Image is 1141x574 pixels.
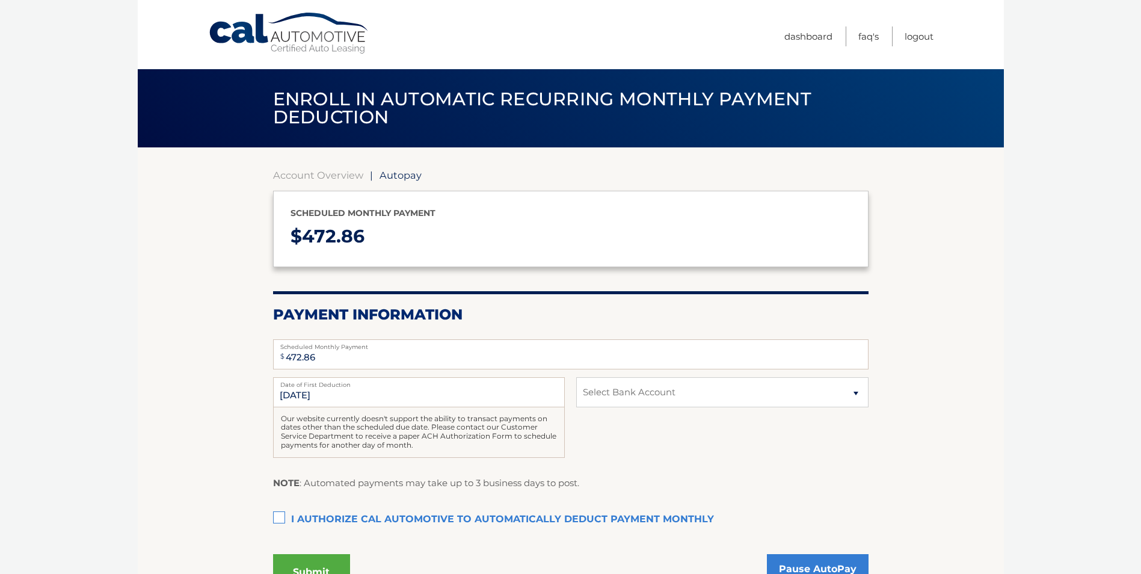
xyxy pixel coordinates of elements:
[370,169,373,181] span: |
[784,26,832,46] a: Dashboard
[208,12,371,55] a: Cal Automotive
[273,88,811,128] span: Enroll in automatic recurring monthly payment deduction
[273,477,300,489] strong: NOTE
[291,206,851,221] p: Scheduled monthly payment
[277,343,288,370] span: $
[273,508,869,532] label: I authorize cal automotive to automatically deduct payment monthly
[273,377,565,387] label: Date of First Deduction
[273,169,363,181] a: Account Overview
[273,339,869,349] label: Scheduled Monthly Payment
[273,306,869,324] h2: Payment Information
[302,225,364,247] span: 472.86
[273,339,869,369] input: Payment Amount
[291,221,851,253] p: $
[380,169,422,181] span: Autopay
[905,26,933,46] a: Logout
[858,26,879,46] a: FAQ's
[273,407,565,458] div: Our website currently doesn't support the ability to transact payments on dates other than the sc...
[273,475,579,491] p: : Automated payments may take up to 3 business days to post.
[273,377,565,407] input: Payment Date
